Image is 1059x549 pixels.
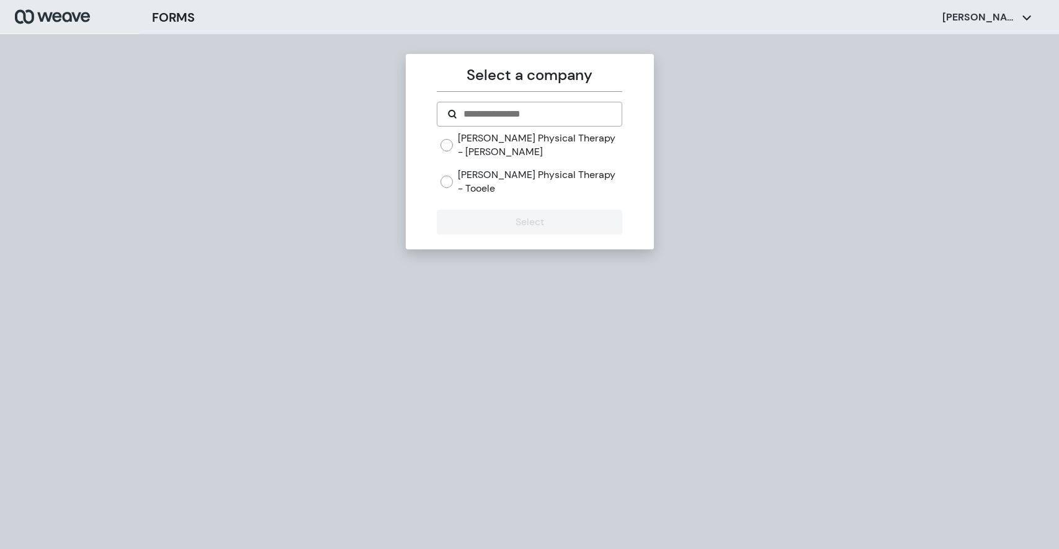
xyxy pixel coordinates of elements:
h3: FORMS [152,8,195,27]
label: [PERSON_NAME] Physical Therapy - Tooele [458,168,622,195]
input: Search [462,107,612,122]
button: Select [437,210,622,234]
label: [PERSON_NAME] Physical Therapy - [PERSON_NAME] [458,132,622,158]
p: [PERSON_NAME] [942,11,1017,24]
p: Select a company [437,64,622,86]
